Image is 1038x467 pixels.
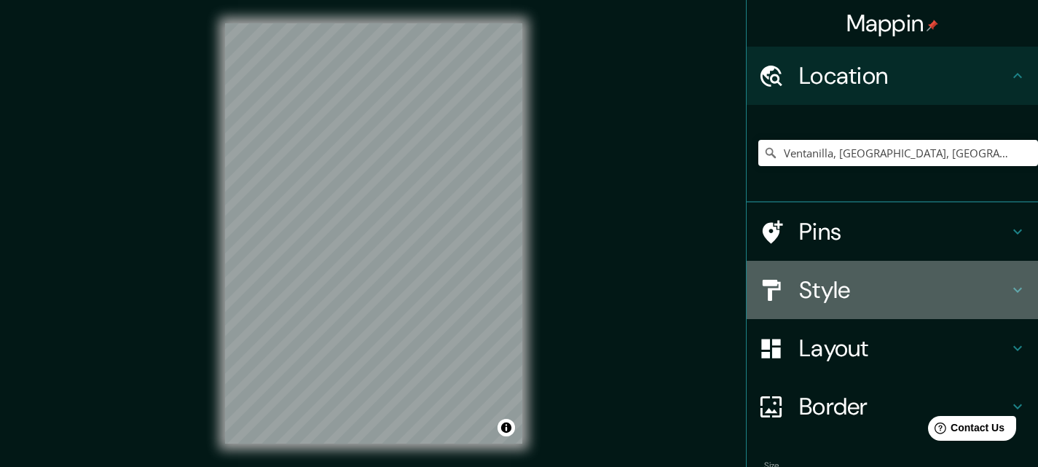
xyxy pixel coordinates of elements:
div: Style [747,261,1038,319]
button: Toggle attribution [498,419,515,436]
canvas: Map [225,23,522,444]
h4: Style [799,275,1009,305]
img: pin-icon.png [927,20,938,31]
div: Layout [747,319,1038,377]
iframe: Help widget launcher [908,410,1022,451]
div: Pins [747,203,1038,261]
input: Pick your city or area [758,140,1038,166]
h4: Mappin [846,9,939,38]
h4: Pins [799,217,1009,246]
h4: Layout [799,334,1009,363]
div: Border [747,377,1038,436]
div: Location [747,47,1038,105]
h4: Location [799,61,1009,90]
h4: Border [799,392,1009,421]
